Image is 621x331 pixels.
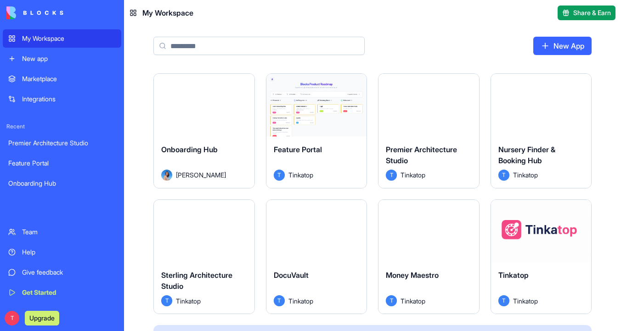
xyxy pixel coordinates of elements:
[386,145,457,165] span: Premier Architecture Studio
[573,8,611,17] span: Share & Earn
[22,268,116,277] div: Give feedback
[153,73,255,188] a: Onboarding HubAvatar[PERSON_NAME]
[513,296,538,306] span: Tinkatop
[3,243,121,261] a: Help
[176,296,201,306] span: Tinkatop
[142,7,193,18] span: My Workspace
[491,73,592,188] a: Nursery Finder & Booking HubTTinkatop
[3,263,121,281] a: Give feedback
[533,37,592,55] a: New App
[386,270,439,280] span: Money Maestro
[22,54,116,63] div: New app
[274,145,322,154] span: Feature Portal
[274,170,285,181] span: T
[25,311,59,325] button: Upgrade
[386,170,397,181] span: T
[176,170,226,180] span: [PERSON_NAME]
[266,199,367,314] a: DocuVaultTTinkatop
[288,296,313,306] span: Tinkatop
[378,199,480,314] a: Money MaestroTTinkatop
[3,223,121,241] a: Team
[513,170,538,180] span: Tinkatop
[498,145,555,165] span: Nursery Finder & Booking Hub
[153,199,255,314] a: Sterling Architecture StudioTTinkatop
[22,248,116,257] div: Help
[161,270,232,291] span: Sterling Architecture Studio
[498,170,509,181] span: T
[378,73,480,188] a: Premier Architecture StudioTTinkatop
[3,283,121,302] a: Get Started
[22,74,116,83] div: Marketplace
[3,134,121,152] a: Premier Architecture Studio
[161,170,172,181] img: Avatar
[288,170,313,180] span: Tinkatop
[3,50,121,68] a: New app
[8,138,116,148] div: Premier Architecture Studio
[3,70,121,88] a: Marketplace
[401,170,425,180] span: Tinkatop
[5,311,19,325] span: T
[274,270,309,280] span: DocuVault
[22,227,116,237] div: Team
[22,288,116,297] div: Get Started
[558,6,615,20] button: Share & Earn
[3,29,121,48] a: My Workspace
[3,174,121,193] a: Onboarding Hub
[22,34,116,43] div: My Workspace
[3,123,121,130] span: Recent
[401,296,425,306] span: Tinkatop
[22,94,116,104] div: Integrations
[6,6,63,19] img: logo
[3,154,121,172] a: Feature Portal
[161,295,172,306] span: T
[386,295,397,306] span: T
[25,313,59,322] a: Upgrade
[498,295,509,306] span: T
[498,270,529,280] span: Tinkatop
[274,295,285,306] span: T
[161,145,218,154] span: Onboarding Hub
[266,73,367,188] a: Feature PortalTTinkatop
[491,199,592,314] a: TinkatopTTinkatop
[8,159,116,168] div: Feature Portal
[8,179,116,188] div: Onboarding Hub
[3,90,121,108] a: Integrations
